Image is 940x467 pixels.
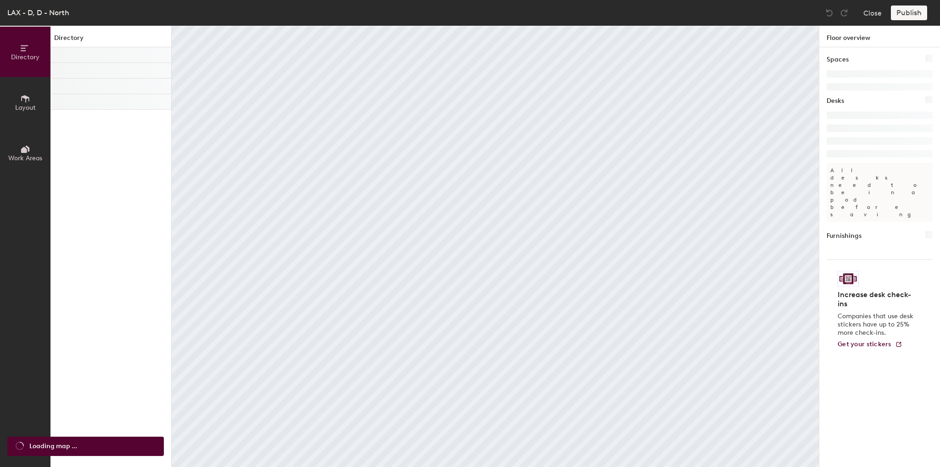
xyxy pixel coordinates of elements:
span: Loading map ... [29,441,77,451]
button: Close [863,6,882,20]
img: Undo [825,8,834,17]
img: Redo [839,8,849,17]
span: Get your stickers [838,340,891,348]
span: Work Areas [8,154,42,162]
span: Directory [11,53,39,61]
p: Companies that use desk stickers have up to 25% more check-ins. [838,312,916,337]
p: All desks need to be in a pod before saving [827,163,933,222]
a: Get your stickers [838,341,902,349]
h1: Desks [827,96,844,106]
h1: Directory [50,33,171,47]
h1: Floor overview [819,26,940,47]
h4: Increase desk check-ins [838,290,916,309]
img: Sticker logo [838,271,859,287]
h1: Furnishings [827,231,862,241]
div: LAX - D, D - North [7,7,69,18]
h1: Spaces [827,55,849,65]
span: Layout [15,104,36,112]
canvas: Map [172,26,819,467]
